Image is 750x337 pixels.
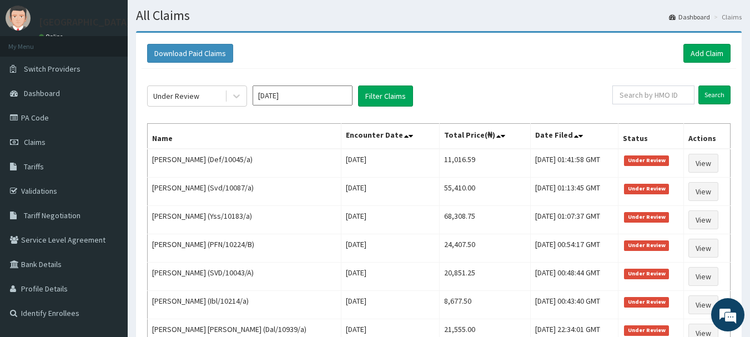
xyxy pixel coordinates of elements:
[439,149,530,178] td: 11,016.59
[688,210,718,229] a: View
[148,234,341,263] td: [PERSON_NAME] (PFN/10224/B)
[358,85,413,107] button: Filter Claims
[439,178,530,206] td: 55,410.00
[624,325,669,335] span: Under Review
[624,297,669,307] span: Under Review
[341,178,439,206] td: [DATE]
[531,178,618,206] td: [DATE] 01:13:45 GMT
[253,85,353,105] input: Select Month and Year
[136,8,742,23] h1: All Claims
[153,90,199,102] div: Under Review
[439,124,530,149] th: Total Price(₦)
[624,155,669,165] span: Under Review
[148,178,341,206] td: [PERSON_NAME] (Svd/10087/a)
[341,124,439,149] th: Encounter Date
[341,234,439,263] td: [DATE]
[439,263,530,291] td: 20,851.25
[711,12,742,22] li: Claims
[21,56,45,83] img: d_794563401_company_1708531726252_794563401
[439,206,530,234] td: 68,308.75
[24,162,44,172] span: Tariffs
[531,263,618,291] td: [DATE] 00:48:44 GMT
[24,88,60,98] span: Dashboard
[531,206,618,234] td: [DATE] 01:07:37 GMT
[24,64,80,74] span: Switch Providers
[698,85,731,104] input: Search
[688,182,718,201] a: View
[531,124,618,149] th: Date Filed
[148,124,341,149] th: Name
[624,212,669,222] span: Under Review
[64,99,153,211] span: We're online!
[439,234,530,263] td: 24,407.50
[531,234,618,263] td: [DATE] 00:54:17 GMT
[612,85,694,104] input: Search by HMO ID
[24,137,46,147] span: Claims
[683,44,731,63] a: Add Claim
[39,33,66,41] a: Online
[439,291,530,319] td: 8,677.50
[6,6,31,31] img: User Image
[624,240,669,250] span: Under Review
[341,291,439,319] td: [DATE]
[341,263,439,291] td: [DATE]
[531,291,618,319] td: [DATE] 00:43:40 GMT
[618,124,684,149] th: Status
[148,206,341,234] td: [PERSON_NAME] (Yss/10183/a)
[148,291,341,319] td: [PERSON_NAME] (Ibl/10214/a)
[341,149,439,178] td: [DATE]
[624,269,669,279] span: Under Review
[669,12,710,22] a: Dashboard
[58,62,187,77] div: Chat with us now
[531,149,618,178] td: [DATE] 01:41:58 GMT
[684,124,731,149] th: Actions
[148,263,341,291] td: [PERSON_NAME] (SVD/10043/A)
[147,44,233,63] button: Download Paid Claims
[182,6,209,32] div: Minimize live chat window
[148,149,341,178] td: [PERSON_NAME] (Def/10045/a)
[688,295,718,314] a: View
[624,184,669,194] span: Under Review
[688,154,718,173] a: View
[341,206,439,234] td: [DATE]
[24,210,80,220] span: Tariff Negotiation
[39,17,130,27] p: [GEOGRAPHIC_DATA]
[688,239,718,258] a: View
[688,267,718,286] a: View
[6,222,212,260] textarea: Type your message and hit 'Enter'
